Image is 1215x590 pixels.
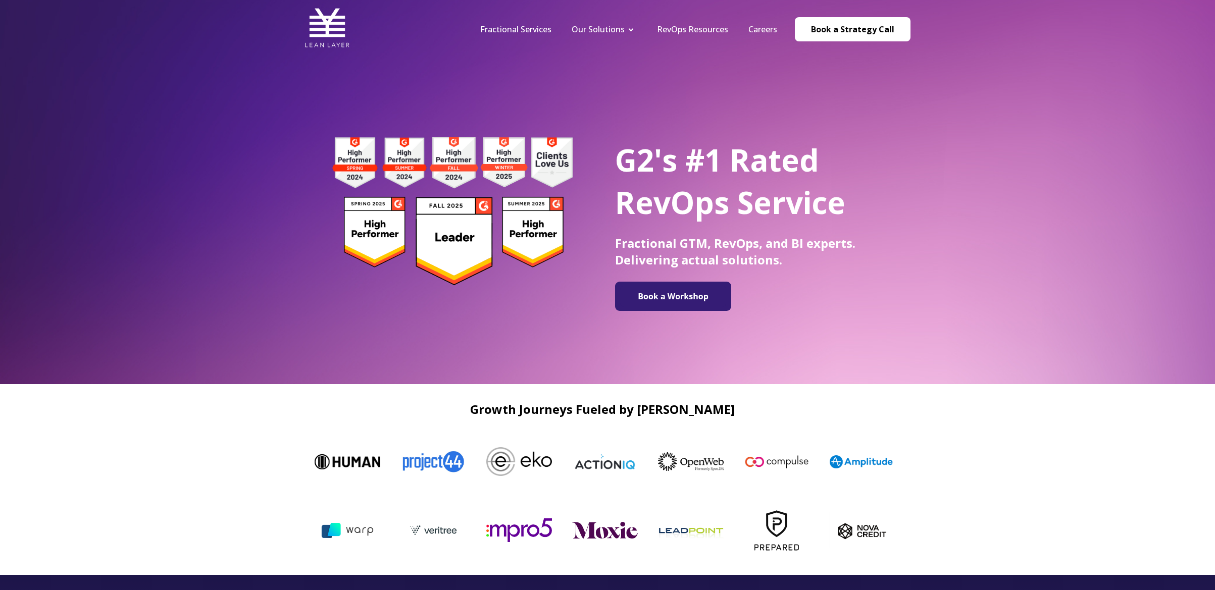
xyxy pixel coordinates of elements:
[620,286,726,307] img: Book a Workshop
[795,17,910,41] a: Book a Strategy Call
[572,522,638,538] img: moxie
[744,498,809,563] img: Prepared-Logo
[615,139,845,223] span: G2's #1 Rated RevOps Service
[480,24,551,35] a: Fractional Services
[400,516,466,545] img: veritree
[572,453,638,470] img: ActionIQ
[572,24,625,35] a: Our Solutions
[315,517,380,544] img: warp ai
[486,518,552,542] img: mpro5
[748,24,777,35] a: Careers
[615,235,855,268] span: Fractional GTM, RevOps, and BI experts. Delivering actual solutions.
[470,24,787,35] div: Navigation Menu
[315,454,380,469] img: Human
[658,498,724,563] img: leadpoint
[657,24,728,35] a: RevOps Resources
[830,512,895,549] img: nova_c
[305,5,350,50] img: Lean Layer Logo
[658,452,724,471] img: OpenWeb
[400,444,466,478] img: Project44
[315,134,590,288] img: g2 badges
[305,402,900,416] h2: Growth Journeys Fueled by [PERSON_NAME]
[486,447,552,476] img: Eko
[744,445,809,479] img: Compulse
[830,455,895,468] img: Amplitude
